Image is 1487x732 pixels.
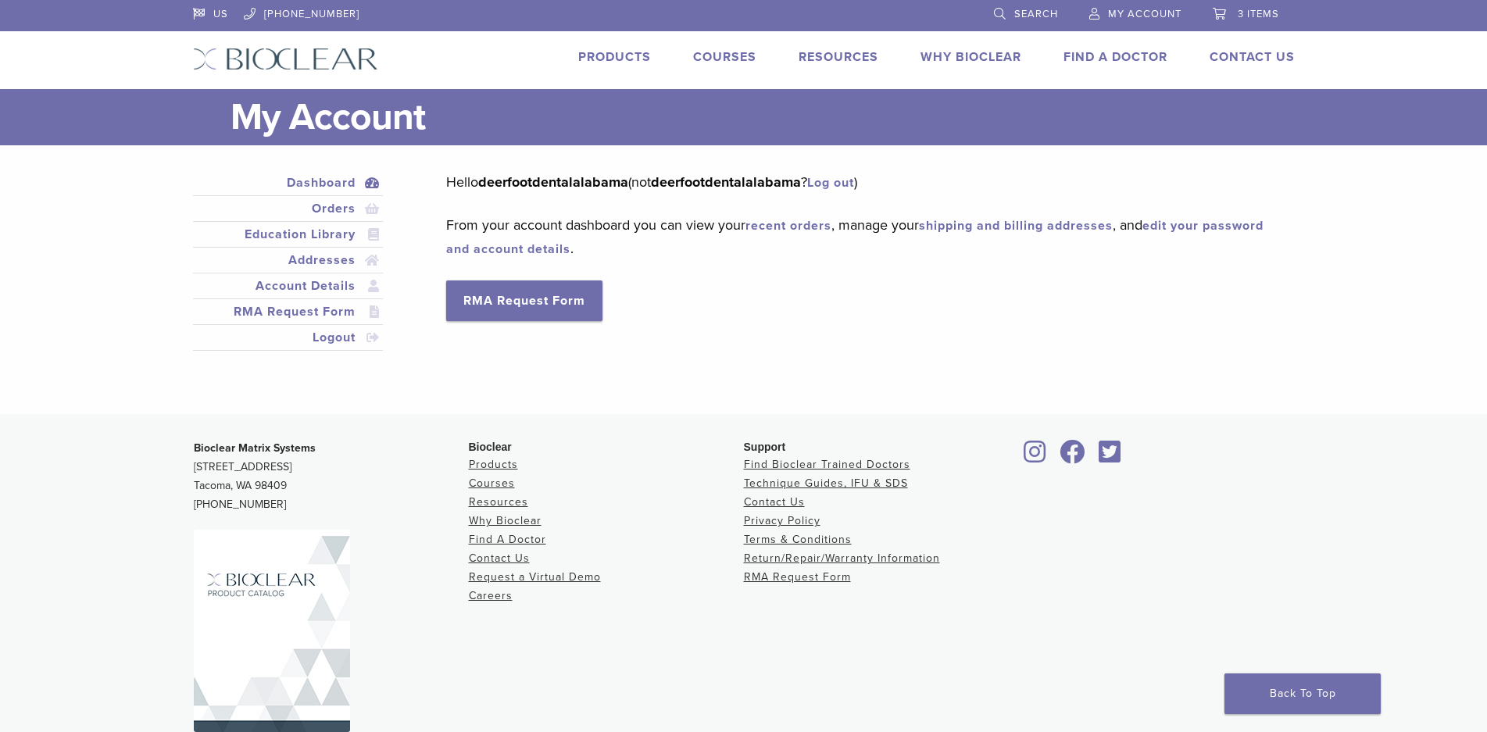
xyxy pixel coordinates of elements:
[807,175,854,191] a: Log out
[196,251,381,270] a: Addresses
[744,458,910,471] a: Find Bioclear Trained Doctors
[469,495,528,509] a: Resources
[469,441,512,453] span: Bioclear
[446,280,602,321] a: RMA Request Form
[693,49,756,65] a: Courses
[920,49,1021,65] a: Why Bioclear
[194,439,469,514] p: [STREET_ADDRESS] Tacoma, WA 98409 [PHONE_NUMBER]
[1238,8,1279,20] span: 3 items
[469,533,546,546] a: Find A Doctor
[196,277,381,295] a: Account Details
[196,199,381,218] a: Orders
[446,170,1271,194] p: Hello (not ? )
[469,458,518,471] a: Products
[469,477,515,490] a: Courses
[1055,449,1091,465] a: Bioclear
[744,533,852,546] a: Terms & Conditions
[196,328,381,347] a: Logout
[194,530,350,732] img: Bioclear
[469,589,513,602] a: Careers
[744,477,908,490] a: Technique Guides, IFU & SDS
[744,570,851,584] a: RMA Request Form
[1019,449,1052,465] a: Bioclear
[478,173,628,191] strong: deerfootdentalalabama
[1108,8,1181,20] span: My Account
[196,173,381,192] a: Dashboard
[799,49,878,65] a: Resources
[578,49,651,65] a: Products
[744,552,940,565] a: Return/Repair/Warranty Information
[469,570,601,584] a: Request a Virtual Demo
[1210,49,1295,65] a: Contact Us
[231,89,1295,145] h1: My Account
[1063,49,1167,65] a: Find A Doctor
[744,441,786,453] span: Support
[744,514,820,527] a: Privacy Policy
[651,173,801,191] strong: deerfootdentalalabama
[469,514,542,527] a: Why Bioclear
[193,48,378,70] img: Bioclear
[1094,449,1127,465] a: Bioclear
[744,495,805,509] a: Contact Us
[446,213,1271,260] p: From your account dashboard you can view your , manage your , and .
[196,302,381,321] a: RMA Request Form
[919,218,1113,234] a: shipping and billing addresses
[194,441,316,455] strong: Bioclear Matrix Systems
[1014,8,1058,20] span: Search
[196,225,381,244] a: Education Library
[193,170,384,370] nav: Account pages
[469,552,530,565] a: Contact Us
[745,218,831,234] a: recent orders
[1224,673,1381,714] a: Back To Top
